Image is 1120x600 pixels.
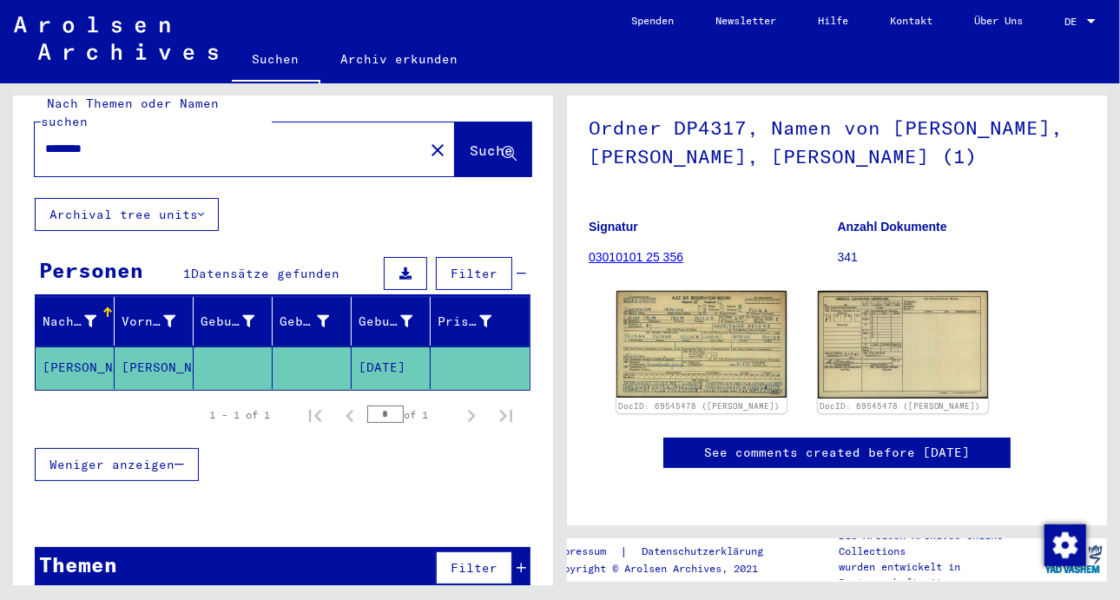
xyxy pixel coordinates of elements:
div: 1 – 1 of 1 [209,407,270,423]
p: wurden entwickelt in Partnerschaft mit [840,559,1040,590]
p: Copyright © Arolsen Archives, 2021 [551,561,784,577]
button: Filter [436,551,512,584]
mat-header-cell: Prisoner # [431,297,530,346]
div: Nachname [43,313,96,331]
div: of 1 [367,406,454,423]
a: See comments created before [DATE] [704,444,970,462]
div: Geburt‏ [280,313,329,331]
h1: Ordner DP4317, Namen von [PERSON_NAME], [PERSON_NAME], [PERSON_NAME] (1) [589,88,1085,193]
mat-header-cell: Vorname [115,297,194,346]
img: Zustimmung ändern [1044,524,1086,566]
button: Filter [436,257,512,290]
div: Themen [39,549,117,580]
p: Die Arolsen Archives Online-Collections [840,528,1040,559]
mat-header-cell: Geburtsdatum [352,297,431,346]
button: First page [298,398,333,432]
mat-cell: [PERSON_NAME] [115,346,194,389]
div: Geburtsdatum [359,313,412,331]
div: Vorname [122,307,197,335]
button: Suche [455,122,531,176]
mat-cell: [DATE] [352,346,431,389]
div: Geburtsname [201,307,276,335]
b: Anzahl Dokumente [838,220,947,234]
span: Filter [451,560,497,576]
div: | [551,543,784,561]
b: Signatur [589,220,638,234]
button: Weniger anzeigen [35,448,199,481]
a: Archiv erkunden [320,38,479,80]
mat-cell: [PERSON_NAME] [36,346,115,389]
div: Prisoner # [438,313,491,331]
span: DE [1064,16,1084,28]
button: Archival tree units [35,198,219,231]
button: Last page [489,398,524,432]
a: DocID: 69545478 ([PERSON_NAME]) [618,401,780,411]
a: Suchen [232,38,320,83]
span: Weniger anzeigen [49,457,175,472]
span: Datensätze gefunden [191,266,339,281]
span: 1 [183,266,191,281]
img: yv_logo.png [1041,537,1106,581]
button: Clear [420,132,455,167]
a: Impressum [551,543,620,561]
div: Vorname [122,313,175,331]
div: Geburtsname [201,313,254,331]
div: Geburt‏ [280,307,351,335]
mat-icon: close [427,140,448,161]
img: 002.jpg [818,291,988,399]
mat-header-cell: Nachname [36,297,115,346]
div: Geburtsdatum [359,307,434,335]
button: Next page [454,398,489,432]
a: 03010101 25 356 [589,250,683,264]
div: Zustimmung ändern [1044,524,1085,565]
a: Datenschutzerklärung [628,543,784,561]
div: Prisoner # [438,307,513,335]
div: Nachname [43,307,118,335]
mat-header-cell: Geburtsname [194,297,273,346]
p: 341 [838,248,1086,267]
mat-header-cell: Geburt‏ [273,297,352,346]
img: Arolsen_neg.svg [14,16,218,60]
img: 001.jpg [616,291,787,398]
button: Previous page [333,398,367,432]
span: Suche [470,142,513,159]
a: DocID: 69545478 ([PERSON_NAME]) [820,401,981,411]
span: Filter [451,266,497,281]
div: Personen [39,254,143,286]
